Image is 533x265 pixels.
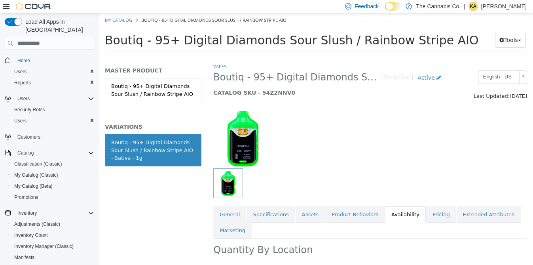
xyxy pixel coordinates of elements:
span: Reports [11,78,94,88]
span: Active [319,61,336,68]
a: Manifests [11,253,38,262]
img: Cova [16,2,51,10]
div: Boutiq - 95+ Digital Diamonds Sour Slush / Rainbow Stripe AIO - Sativa - 1g [12,126,96,149]
span: Adjustments (Classic) [11,219,94,229]
span: My Catalog (Classic) [11,170,94,180]
p: The Cannabis Co. [416,2,461,11]
img: 150 [114,96,174,155]
a: Users [11,116,30,126]
h5: VARIATIONS [6,110,102,117]
button: Promotions [8,192,97,203]
span: Inventory Manager (Classic) [11,242,94,251]
span: Inventory Count [11,231,94,240]
span: Load All Apps in [GEOGRAPHIC_DATA] [22,18,94,34]
span: Home [14,55,94,65]
button: Adjustments (Classic) [8,219,97,230]
span: Users [14,118,27,124]
span: Customers [17,134,40,140]
span: Classification (Classic) [11,159,94,169]
span: Manifests [11,253,94,262]
button: Inventory [14,208,40,218]
a: Classification (Classic) [11,159,65,169]
button: Manifests [8,252,97,263]
button: Classification (Classic) [8,158,97,170]
a: Vapes [114,50,127,56]
a: Inventory Count [11,231,51,240]
a: Specifications [148,193,196,210]
span: Inventory [17,210,37,216]
span: Inventory [14,208,94,218]
a: English - US [379,57,428,71]
span: Boutiq - 95+ Digital Diamonds Sour Slush / Rainbow Stripe AIO [42,4,188,10]
span: Last Updated: [375,80,411,86]
span: Users [11,67,94,76]
button: Users [8,115,97,126]
button: Reports [8,77,97,88]
button: Inventory Manager (Classic) [8,241,97,252]
small: [Variation] [282,61,314,68]
span: Users [14,94,94,103]
span: Customers [14,132,94,142]
a: Home [14,56,33,65]
span: Security Roles [14,107,45,113]
span: My Catalog (Classic) [14,172,58,178]
span: Promotions [14,194,38,200]
h2: Quantity By Location [114,231,214,243]
a: Inventory Manager (Classic) [11,242,77,251]
h5: MASTER PRODUCT [6,54,102,61]
span: My Catalog (Beta) [14,183,53,189]
span: Users [11,116,94,126]
span: Security Roles [11,105,94,114]
span: My Catalog (Beta) [11,181,94,191]
span: Adjustments (Classic) [14,221,60,227]
span: Catalog [17,150,34,156]
button: Home [2,54,97,66]
button: Customers [2,131,97,143]
a: Availability [286,193,327,210]
a: Adjustments (Classic) [11,219,63,229]
button: Inventory [2,208,97,219]
span: Users [14,69,27,75]
span: Boutiq - 95+ Digital Diamonds Sour Slush / Rainbow Stripe AIO [6,20,380,34]
a: Pricing [327,193,357,210]
span: [DATE] [411,80,428,86]
button: Inventory Count [8,230,97,241]
button: Users [14,94,33,103]
p: | [464,2,465,11]
span: Promotions [11,193,94,202]
p: [PERSON_NAME] [481,2,527,11]
input: Dark Mode [385,2,402,11]
h5: CATALOG SKU - 54Z2NNV0 [114,76,347,83]
span: Home [17,57,30,64]
span: Classification (Classic) [14,161,62,167]
a: Product Behaviors [226,193,286,210]
span: Catalog [14,148,94,158]
div: Kathryn Aubert [469,2,478,11]
a: Users [11,67,30,76]
button: Catalog [2,147,97,158]
span: Feedback [355,2,379,10]
a: Security Roles [11,105,48,114]
a: Customers [14,132,44,142]
a: Marketing [114,209,153,226]
a: Promotions [11,193,42,202]
span: Users [17,95,30,102]
button: Users [2,93,97,104]
span: Reports [14,80,31,86]
a: My Catalog (Classic) [11,170,61,180]
a: Reports [11,78,34,88]
span: Boutiq - 95+ Digital Diamonds Sour Slush / Rainbow Stripe AIO - Sativa - 1g [114,58,282,71]
a: Assets [197,193,226,210]
a: General [114,193,147,210]
button: Users [8,66,97,77]
a: Extended Attributes [358,193,422,210]
button: Catalog [14,148,37,158]
span: Inventory Manager (Classic) [14,243,74,250]
span: Inventory Count [14,232,48,238]
a: Boutiq - 95+ Digital Diamonds Sour Slush / Rainbow Stripe AIO [6,65,102,89]
span: Manifests [14,254,34,261]
a: My Catalog (Beta) [11,181,56,191]
a: My Catalog [6,4,33,10]
button: Security Roles [8,104,97,115]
